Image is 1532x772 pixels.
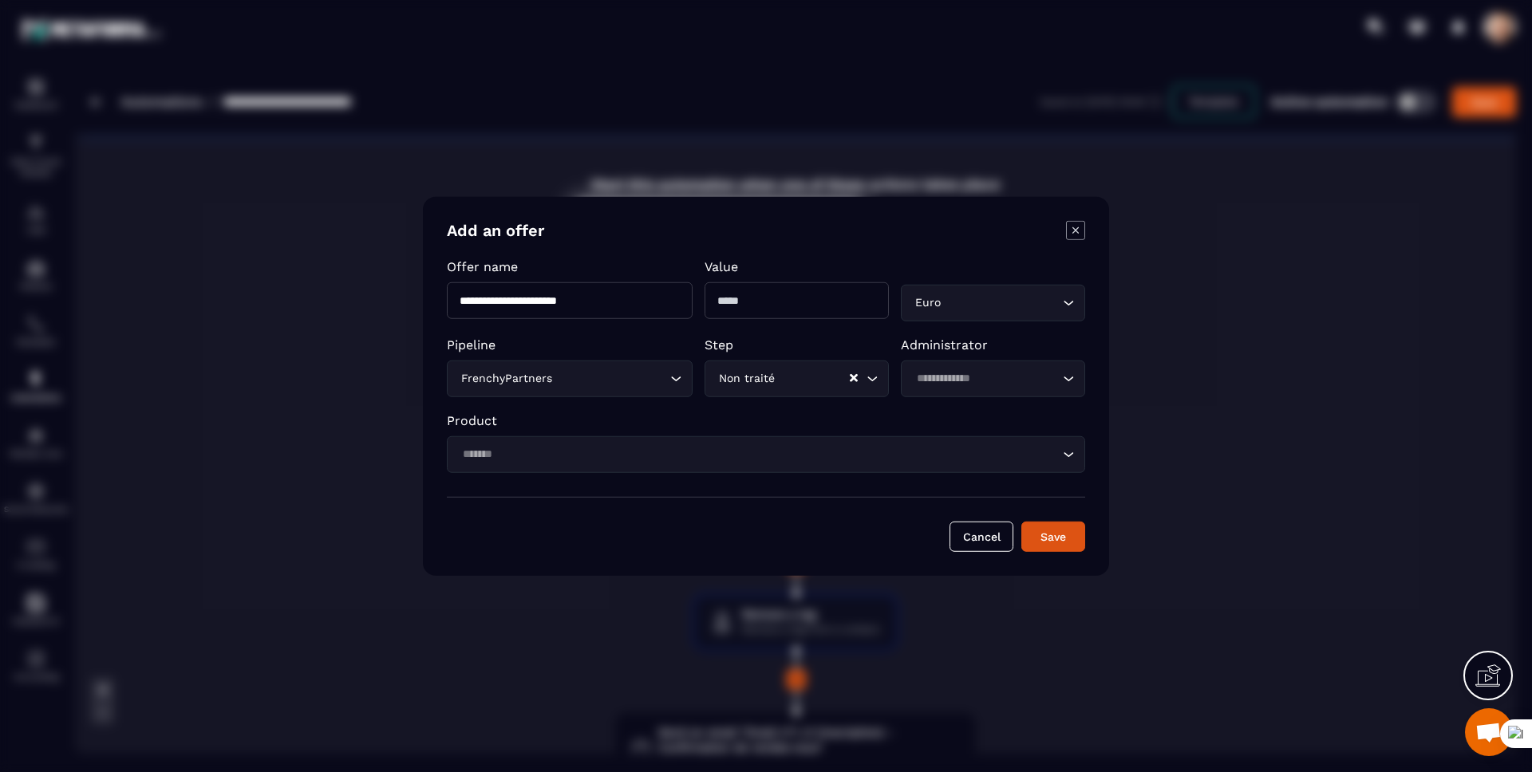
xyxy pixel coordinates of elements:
[447,412,1085,427] p: Product
[911,369,1059,387] input: Search for option
[901,337,1085,352] p: Administrator
[457,445,1059,463] input: Search for option
[944,293,1059,311] input: Search for option
[950,521,1013,551] button: Cancel
[705,337,889,352] p: Step
[555,369,666,387] input: Search for option
[778,369,848,387] input: Search for option
[901,360,1085,396] div: Search for option
[447,259,693,274] p: Offer name
[447,221,544,243] h4: Add an offer
[850,372,858,384] button: Clear Selected
[901,284,1085,321] div: Search for option
[705,360,889,396] div: Search for option
[911,293,944,311] span: Euro
[715,369,778,387] span: Non traité
[1465,708,1513,756] div: Mở cuộc trò chuyện
[447,435,1085,472] div: Search for option
[457,369,555,387] span: FrenchyPartners
[1021,521,1085,551] button: Save
[447,337,693,352] p: Pipeline
[447,360,693,396] div: Search for option
[705,259,889,274] p: Value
